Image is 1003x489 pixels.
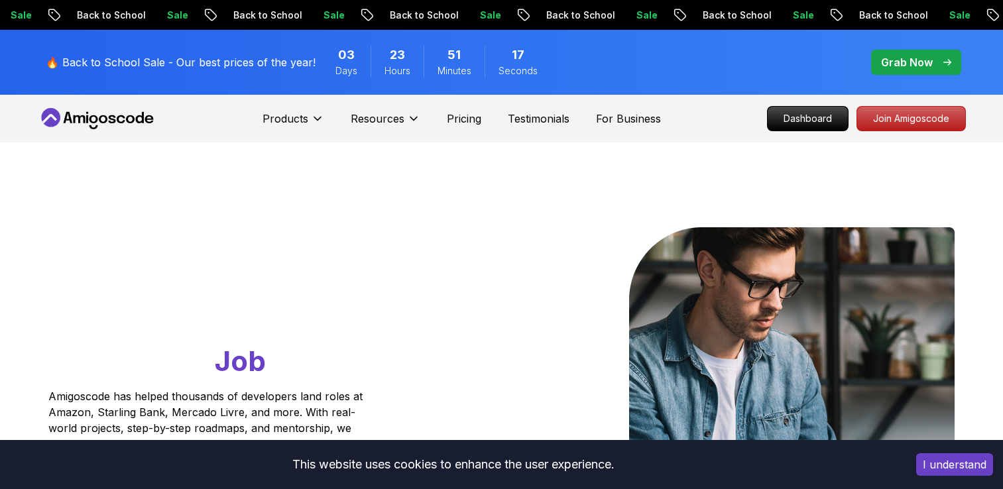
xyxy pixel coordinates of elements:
p: Amigoscode has helped thousands of developers land roles at Amazon, Starling Bank, Mercado Livre,... [48,388,367,452]
p: Products [263,111,308,127]
p: Sale [775,9,817,22]
p: Back to School [528,9,619,22]
p: Back to School [215,9,306,22]
span: Job [215,344,266,378]
a: Testimonials [508,111,569,127]
a: Pricing [447,111,481,127]
p: Back to School [372,9,462,22]
p: Back to School [59,9,149,22]
p: Sale [619,9,661,22]
p: 🔥 Back to School Sale - Our best prices of the year! [46,54,316,70]
button: Products [263,111,324,137]
span: 51 Minutes [447,46,461,64]
span: Seconds [499,64,538,78]
span: Hours [384,64,410,78]
a: Join Amigoscode [856,106,966,131]
p: Dashboard [768,107,848,131]
h1: Go From Learning to Hired: Master Java, Spring Boot & Cloud Skills That Get You the [48,227,414,380]
span: 17 Seconds [512,46,524,64]
span: Minutes [438,64,471,78]
a: Dashboard [767,106,849,131]
p: Join Amigoscode [857,107,965,131]
p: Sale [931,9,974,22]
span: 23 Hours [390,46,405,64]
p: Sale [306,9,348,22]
button: Resources [351,111,420,137]
div: This website uses cookies to enhance the user experience. [10,450,896,479]
a: For Business [596,111,661,127]
p: Grab Now [881,54,933,70]
p: Resources [351,111,404,127]
span: 3 Days [338,46,355,64]
p: Back to School [841,9,931,22]
p: Sale [149,9,192,22]
span: Days [335,64,357,78]
button: Accept cookies [916,453,993,476]
p: Back to School [685,9,775,22]
p: Sale [462,9,504,22]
